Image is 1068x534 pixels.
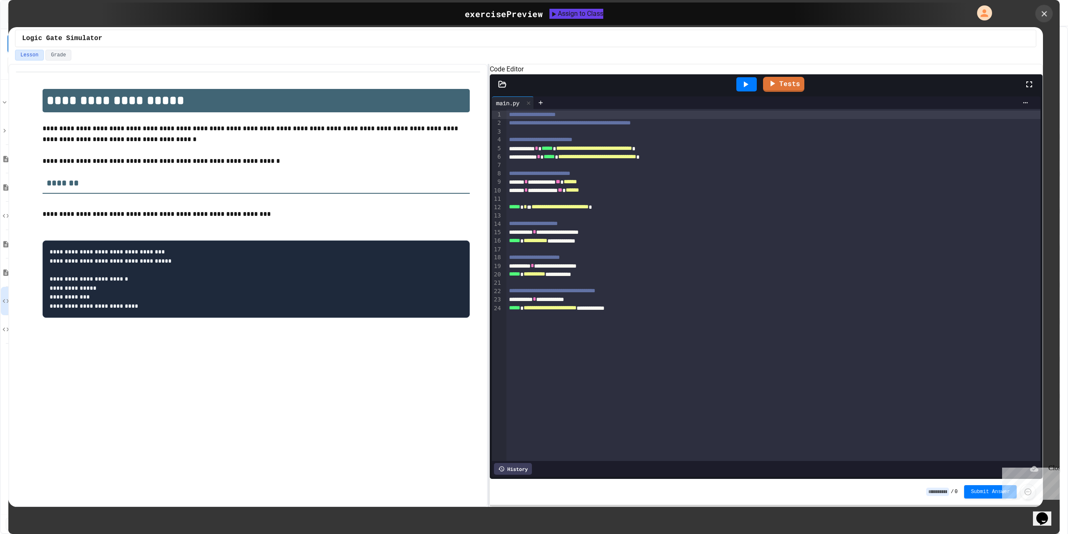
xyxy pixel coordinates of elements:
[955,488,957,495] span: 0
[492,153,502,161] div: 6
[492,296,502,304] div: 23
[492,144,502,153] div: 5
[971,488,1010,495] span: Submit Answer
[492,170,502,178] div: 8
[492,128,502,136] div: 3
[492,111,502,119] div: 1
[15,50,44,61] button: Lesson
[492,253,502,262] div: 18
[1033,501,1060,526] iframe: chat widget
[492,228,502,237] div: 15
[492,203,502,212] div: 12
[549,9,603,19] button: Assign to Class
[492,212,502,220] div: 13
[492,119,502,127] div: 2
[22,33,102,43] span: Logic Gate Simulator
[45,50,71,61] button: Grade
[494,463,532,475] div: History
[492,161,502,170] div: 7
[492,237,502,245] div: 16
[465,8,543,20] div: exercise Preview
[968,3,994,23] div: My Account
[492,304,502,313] div: 24
[492,195,502,203] div: 11
[492,136,502,144] div: 4
[492,96,534,109] div: main.py
[492,279,502,287] div: 21
[492,271,502,279] div: 20
[492,287,502,296] div: 22
[492,187,502,195] div: 10
[3,3,58,53] div: Chat with us now!Close
[492,262,502,271] div: 19
[999,464,1060,500] iframe: chat widget
[964,485,1017,499] button: Submit Answer
[763,77,804,92] a: Tests
[492,245,502,254] div: 17
[490,64,1043,74] h6: Code Editor
[492,99,524,107] div: main.py
[492,220,502,228] div: 14
[492,178,502,186] div: 9
[951,488,954,495] span: /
